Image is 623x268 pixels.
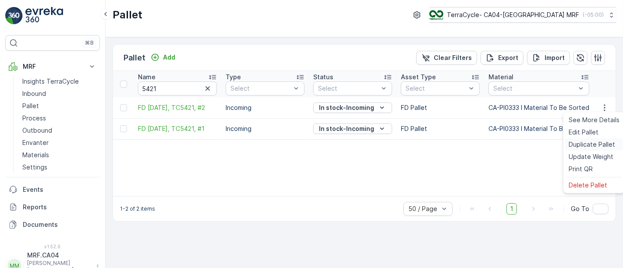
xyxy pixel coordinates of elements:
p: Envanter [22,138,49,147]
button: Export [481,51,524,65]
button: Clear Filters [416,51,477,65]
span: See More Details [569,116,619,124]
button: In stock-Incoming [313,123,392,134]
p: Reports [23,203,96,212]
button: Add [147,52,179,63]
p: Documents [23,220,96,229]
p: Insights TerraCycle [22,77,79,86]
p: CA-PI0333 I Material To Be Sorted [488,124,589,133]
button: Import [527,51,570,65]
p: Name [138,73,156,81]
img: TC_8rdWMmT_gp9TRR3.png [429,10,443,20]
span: Edit Pallet [569,128,598,137]
p: FD Pallet [401,124,480,133]
span: FD [DATE], TC5421, #2 [138,103,217,112]
span: 1 [506,203,517,215]
span: v 1.52.0 [5,244,100,249]
div: Toggle Row Selected [120,125,127,132]
button: MRF [5,58,100,75]
p: ⌘B [85,39,94,46]
p: Settings [22,163,47,172]
p: Pallet [124,52,145,64]
p: ( -05:00 ) [583,11,604,18]
p: Type [226,73,241,81]
span: FD [DATE], TC5421, #1 [138,124,217,133]
p: In stock-Incoming [319,124,374,133]
p: Pallet [113,8,142,22]
a: Pallet [19,100,100,112]
span: Print QR [569,165,593,173]
p: TerraCycle- CA04-[GEOGRAPHIC_DATA] MRF [447,11,579,19]
p: Select [318,84,379,93]
a: Process [19,112,100,124]
span: Delete Pallet [569,181,607,190]
p: Pallet [22,102,39,110]
p: Incoming [226,124,304,133]
p: Add [163,53,175,62]
input: Search [138,81,217,95]
div: Toggle Row Selected [120,104,127,111]
p: FD Pallet [401,103,480,112]
a: See More Details [565,114,623,126]
p: Materials [22,151,49,159]
span: Update Weight [569,152,613,161]
p: CA-PI0333 I Material To Be Sorted [488,103,589,112]
p: Incoming [226,103,304,112]
img: logo_light-DOdMpM7g.png [25,7,63,25]
p: MRF [23,62,82,71]
p: Status [313,73,333,81]
a: Events [5,181,100,198]
p: Material [488,73,513,81]
a: Edit Pallet [565,126,623,138]
p: MRF.CA04 [27,251,92,260]
img: logo [5,7,23,25]
a: Materials [19,149,100,161]
p: In stock-Incoming [319,103,374,112]
a: Settings [19,161,100,173]
span: Duplicate Pallet [569,140,615,149]
a: Insights TerraCycle [19,75,100,88]
p: Import [545,53,565,62]
p: Inbound [22,89,46,98]
p: Process [22,114,46,123]
p: Export [498,53,518,62]
p: Events [23,185,96,194]
a: FD Sep 26 2025, TC5421, #1 [138,124,217,133]
p: Select [230,84,291,93]
button: TerraCycle- CA04-[GEOGRAPHIC_DATA] MRF(-05:00) [429,7,616,23]
a: Envanter [19,137,100,149]
p: Select [406,84,466,93]
a: Duplicate Pallet [565,138,623,151]
p: Outbound [22,126,52,135]
a: Inbound [19,88,100,100]
p: 1-2 of 2 items [120,205,155,212]
a: Outbound [19,124,100,137]
p: Clear Filters [434,53,472,62]
p: Select [493,84,576,93]
button: In stock-Incoming [313,102,392,113]
a: FD Sep 26 2025, TC5421, #2 [138,103,217,112]
span: Go To [571,205,589,213]
a: Reports [5,198,100,216]
p: Asset Type [401,73,436,81]
a: Documents [5,216,100,233]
